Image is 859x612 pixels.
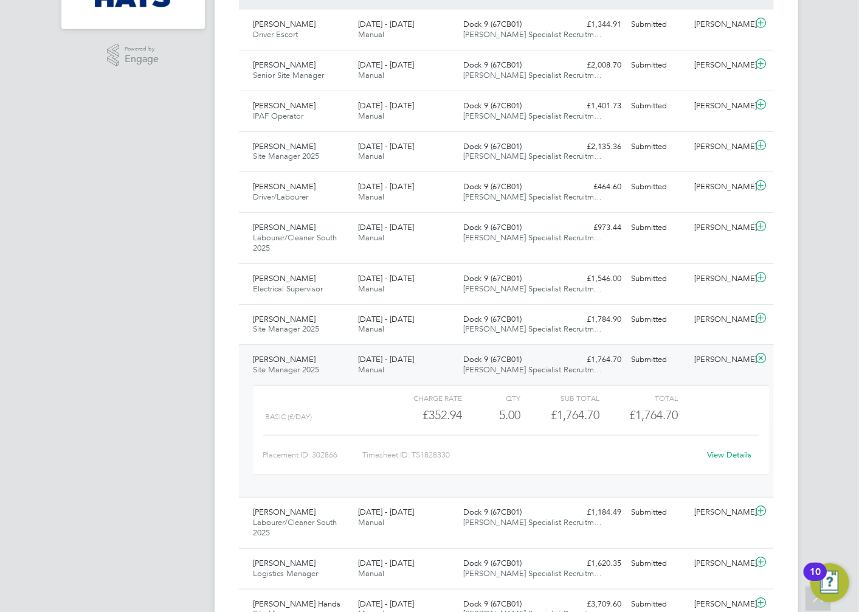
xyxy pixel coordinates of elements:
span: Senior Site Manager [254,70,325,80]
div: Submitted [627,502,690,523]
div: [PERSON_NAME] [689,502,753,523]
span: [PERSON_NAME] [254,100,316,111]
span: Manual [358,29,384,40]
div: [PERSON_NAME] [689,350,753,370]
div: Submitted [627,15,690,35]
div: Submitted [627,137,690,157]
span: [PERSON_NAME] Specialist Recruitm… [463,517,602,527]
div: Submitted [627,96,690,116]
a: Powered byEngage [107,44,159,67]
span: Dock 9 (67CB01) [463,19,522,29]
span: Manual [358,517,384,527]
span: Manual [358,192,384,202]
span: [PERSON_NAME] Hands [254,599,341,609]
span: Site Manager 2025 [254,364,320,375]
span: Dock 9 (67CB01) [463,60,522,70]
span: Engage [125,54,159,64]
div: Submitted [627,55,690,75]
span: [PERSON_NAME] [254,354,316,364]
div: [PERSON_NAME] [689,310,753,330]
span: Driver/Labourer [254,192,309,202]
div: Placement ID: 302866 [263,445,362,465]
a: View Details [707,450,751,460]
div: QTY [462,391,521,405]
div: [PERSON_NAME] [689,137,753,157]
span: [PERSON_NAME] Specialist Recruitm… [463,70,602,80]
div: [PERSON_NAME] [689,15,753,35]
div: £464.60 [564,177,627,197]
div: 10 [810,572,821,588]
span: Labourer/Cleaner South 2025 [254,517,337,538]
span: [PERSON_NAME] [254,222,316,232]
span: Dock 9 (67CB01) [463,314,522,324]
span: [PERSON_NAME] [254,60,316,70]
span: Manual [358,283,384,294]
span: [PERSON_NAME] [254,507,316,517]
div: [PERSON_NAME] [689,269,753,289]
div: £1,764.70 [564,350,627,370]
span: Manual [358,151,384,161]
span: Powered by [125,44,159,54]
div: Sub Total [521,391,599,405]
span: Manual [358,111,384,121]
span: Logistics Manager [254,568,319,579]
div: Submitted [627,350,690,370]
span: [PERSON_NAME] Specialist Recruitm… [463,283,602,294]
span: Labourer/Cleaner South 2025 [254,232,337,253]
div: [PERSON_NAME] [689,55,753,75]
span: £1,764.70 [629,408,678,422]
div: £1,401.73 [564,96,627,116]
span: Site Manager 2025 [254,324,320,334]
span: [DATE] - [DATE] [358,558,414,568]
span: Dock 9 (67CB01) [463,222,522,232]
div: Submitted [627,218,690,238]
span: Manual [358,70,384,80]
span: Manual [358,324,384,334]
span: Driver Escort [254,29,298,40]
div: 5.00 [462,405,521,425]
span: Basic (£/day) [266,412,312,421]
span: [PERSON_NAME] Specialist Recruitm… [463,111,602,121]
span: [DATE] - [DATE] [358,273,414,283]
div: £1,620.35 [564,554,627,574]
div: [PERSON_NAME] [689,96,753,116]
span: Dock 9 (67CB01) [463,181,522,192]
div: Submitted [627,554,690,574]
span: Manual [358,232,384,243]
div: Submitted [627,177,690,197]
span: [PERSON_NAME] [254,181,316,192]
span: [PERSON_NAME] [254,273,316,283]
span: Dock 9 (67CB01) [463,273,522,283]
span: Dock 9 (67CB01) [463,141,522,151]
span: [DATE] - [DATE] [358,354,414,364]
span: Dock 9 (67CB01) [463,599,522,609]
span: [PERSON_NAME] [254,141,316,151]
span: [DATE] - [DATE] [358,141,414,151]
span: [DATE] - [DATE] [358,60,414,70]
div: [PERSON_NAME] [689,177,753,197]
button: Open Resource Center, 10 new notifications [810,563,849,602]
span: Dock 9 (67CB01) [463,507,522,517]
span: [DATE] - [DATE] [358,599,414,609]
span: Dock 9 (67CB01) [463,354,522,364]
div: Charge rate [383,391,461,405]
div: [PERSON_NAME] [689,218,753,238]
span: Electrical Supervisor [254,283,323,294]
span: [PERSON_NAME] [254,19,316,29]
span: IPAF Operator [254,111,304,121]
span: [DATE] - [DATE] [358,222,414,232]
span: Dock 9 (67CB01) [463,100,522,111]
div: Timesheet ID: TS1828330 [362,445,700,465]
span: [PERSON_NAME] Specialist Recruitm… [463,324,602,334]
div: Submitted [627,269,690,289]
span: [DATE] - [DATE] [358,181,414,192]
div: [PERSON_NAME] [689,554,753,574]
div: £973.44 [564,218,627,238]
span: Manual [358,364,384,375]
span: [PERSON_NAME] [254,314,316,324]
span: [DATE] - [DATE] [358,19,414,29]
span: [PERSON_NAME] [254,558,316,568]
span: Dock 9 (67CB01) [463,558,522,568]
div: £1,546.00 [564,269,627,289]
div: £1,344.91 [564,15,627,35]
